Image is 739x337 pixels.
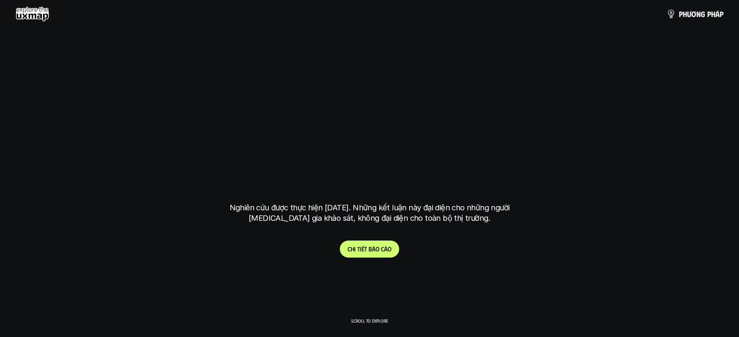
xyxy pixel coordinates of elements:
span: p [720,10,723,18]
span: h [711,10,715,18]
h1: phạm vi công việc của [228,92,511,124]
span: t [357,245,360,253]
span: á [384,245,388,253]
span: o [376,245,379,253]
span: C [348,245,351,253]
span: ơ [691,10,696,18]
span: h [351,245,354,253]
span: p [679,10,683,18]
span: i [360,245,362,253]
a: phươngpháp [666,6,723,22]
span: p [707,10,711,18]
span: b [369,245,372,253]
span: á [715,10,720,18]
span: ư [687,10,691,18]
a: Chitiếtbáocáo [340,241,399,258]
p: Scroll to explore [351,318,388,323]
span: g [701,10,705,18]
span: i [354,245,356,253]
span: n [696,10,701,18]
span: á [372,245,376,253]
h1: tại [GEOGRAPHIC_DATA] [231,153,508,186]
span: o [388,245,391,253]
span: h [683,10,687,18]
p: Nghiên cứu được thực hiện [DATE]. Những kết luận này đại diện cho những người [MEDICAL_DATA] gia ... [224,203,515,224]
span: ế [362,245,364,253]
h6: Kết quả nghiên cứu [343,72,402,81]
span: c [381,245,384,253]
span: t [364,245,367,253]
